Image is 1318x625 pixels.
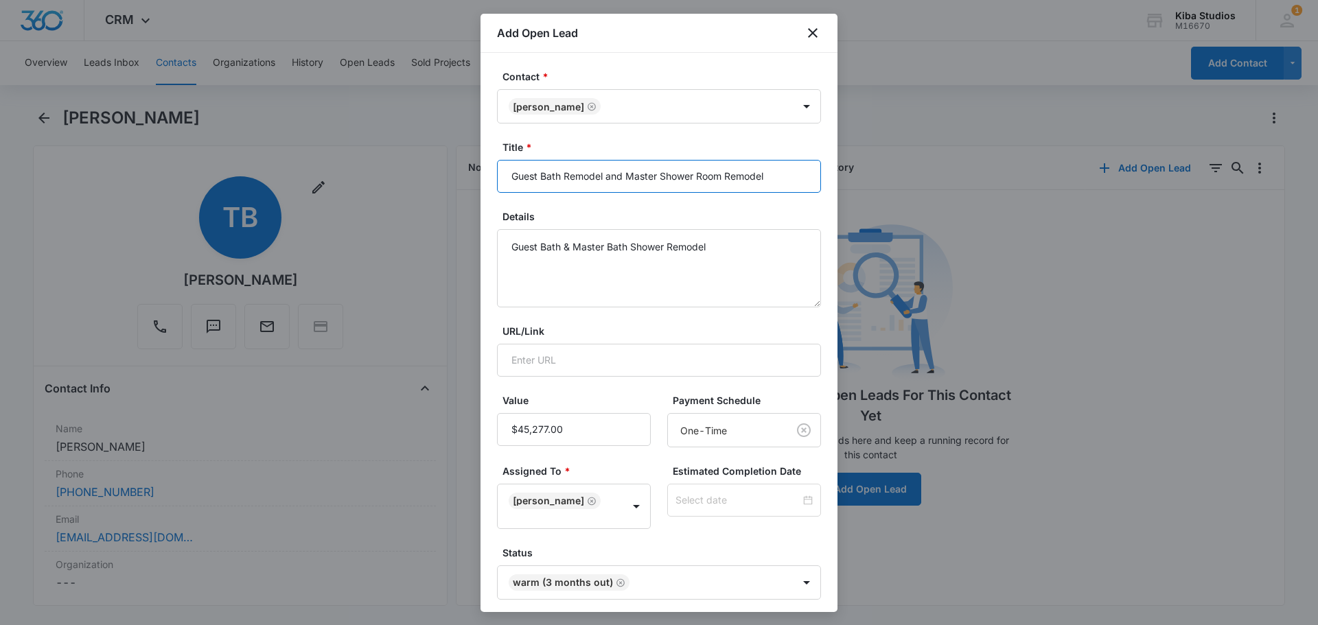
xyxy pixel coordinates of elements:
button: Clear [793,419,815,441]
div: Remove Terri Buse [584,102,597,111]
label: Assigned To [502,464,656,478]
label: Payment Schedule [673,393,826,408]
div: [PERSON_NAME] [513,496,584,506]
textarea: Guest Bath & Master Bath Shower Remodel [497,229,821,307]
input: Select date [675,493,800,508]
div: Remove Cathy Hoy [584,496,597,506]
label: URL/Link [502,324,826,338]
label: Title [502,140,826,154]
h1: Add Open Lead [497,25,578,41]
label: Estimated Completion Date [673,464,826,478]
button: close [805,25,821,41]
input: Value [497,413,651,446]
div: Warm (3 MONTHS OUT) [513,578,613,587]
label: Contact [502,69,826,84]
input: Enter URL [497,344,821,377]
div: Remove Warm (3 MONTHS OUT) [613,578,625,587]
label: Value [502,393,656,408]
label: Details [502,209,826,224]
label: Status [502,545,826,560]
div: [PERSON_NAME] [513,101,584,113]
input: Title [497,160,821,193]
